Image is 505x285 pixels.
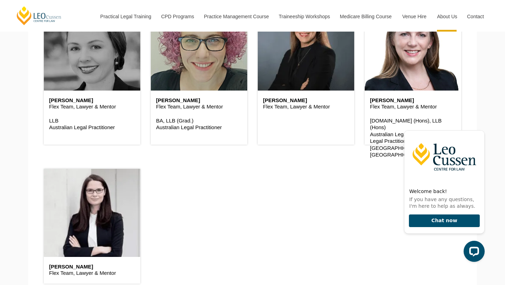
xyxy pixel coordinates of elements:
p: Flex Team, Lawyer & Mentor [49,103,135,110]
p: LLB Australian Legal Practitioner [49,117,135,131]
a: Practice Management Course [199,1,274,32]
h6: [PERSON_NAME] [370,98,456,104]
a: Medicare Billing Course [335,1,397,32]
p: Flex Team, Lawyer & Mentor [49,270,135,277]
a: Traineeship Workshops [274,1,335,32]
p: Flex Team, Lawyer & Mentor [156,103,242,110]
h6: [PERSON_NAME] [49,264,135,270]
h6: [PERSON_NAME] [263,98,349,104]
p: Flex Team, Lawyer & Mentor [370,103,456,110]
h6: [PERSON_NAME] [156,98,242,104]
a: Venue Hire [397,1,432,32]
p: Flex Team, Lawyer & Mentor [263,103,349,110]
p: BA, LLB (Grad.) Australian Legal Practitioner [156,117,242,131]
h6: [PERSON_NAME] [49,98,135,104]
p: [DOMAIN_NAME] (Hons), LLB (Hons) Australian Legal Practitioner Legal Practitioner - [GEOGRAPHIC_D... [370,117,456,158]
a: Contact [462,1,489,32]
a: CPD Programs [156,1,198,32]
a: Practical Legal Training [95,1,156,32]
a: [PERSON_NAME] Centre for Law [16,6,62,26]
a: About Us [432,1,462,32]
iframe: LiveChat chat widget [398,118,487,267]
